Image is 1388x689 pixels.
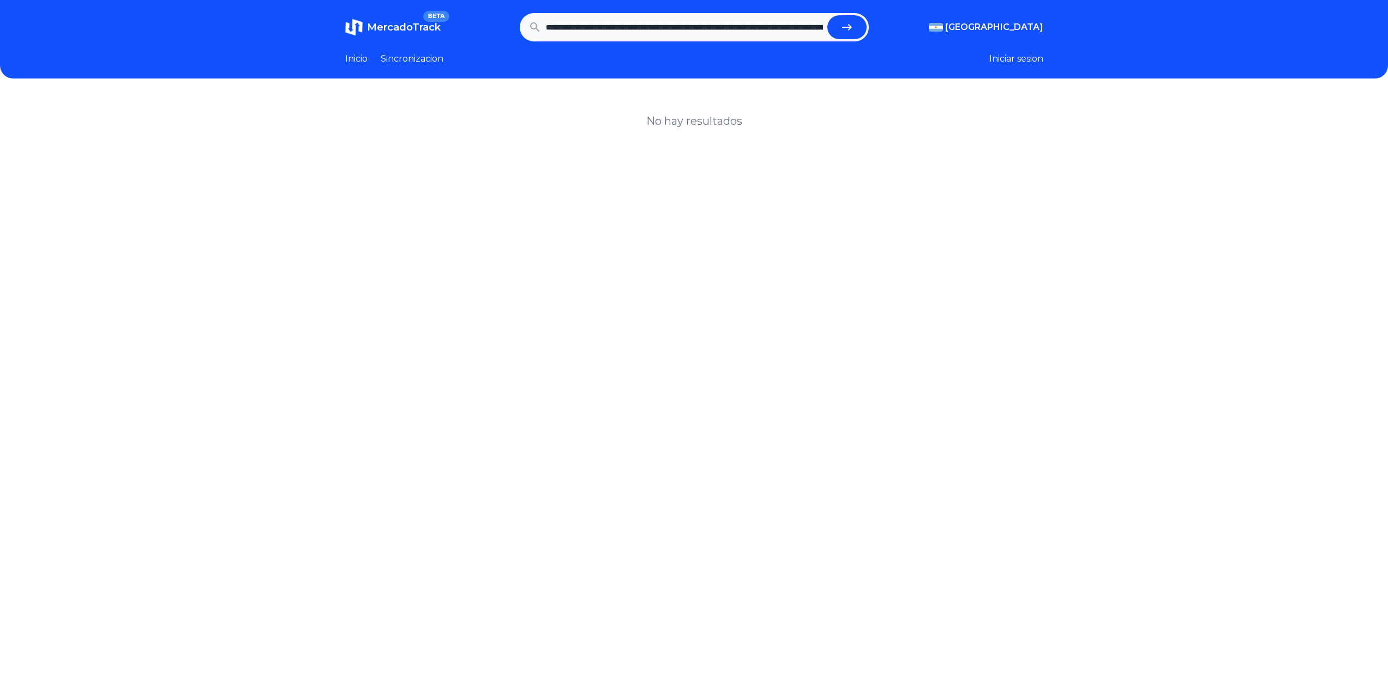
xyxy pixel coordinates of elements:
button: [GEOGRAPHIC_DATA] [929,21,1043,34]
a: Sincronizacion [381,52,443,65]
a: MercadoTrackBETA [345,19,441,36]
img: Argentina [929,23,943,32]
h1: No hay resultados [646,113,742,129]
span: [GEOGRAPHIC_DATA] [945,21,1043,34]
a: Inicio [345,52,368,65]
span: MercadoTrack [367,21,441,33]
button: Iniciar sesion [989,52,1043,65]
img: MercadoTrack [345,19,363,36]
span: BETA [423,11,449,22]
